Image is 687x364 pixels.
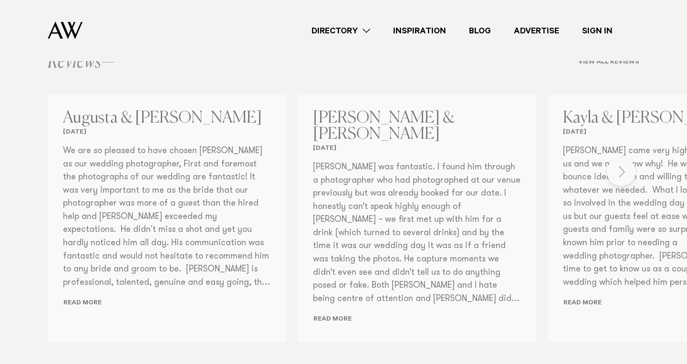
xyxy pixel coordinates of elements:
a: Advertise [502,24,571,37]
a: Inspiration [382,24,458,37]
a: Blog [458,24,502,37]
a: Directory [300,24,382,37]
a: Sign In [571,24,624,37]
img: Auckland Weddings Logo [48,21,83,39]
